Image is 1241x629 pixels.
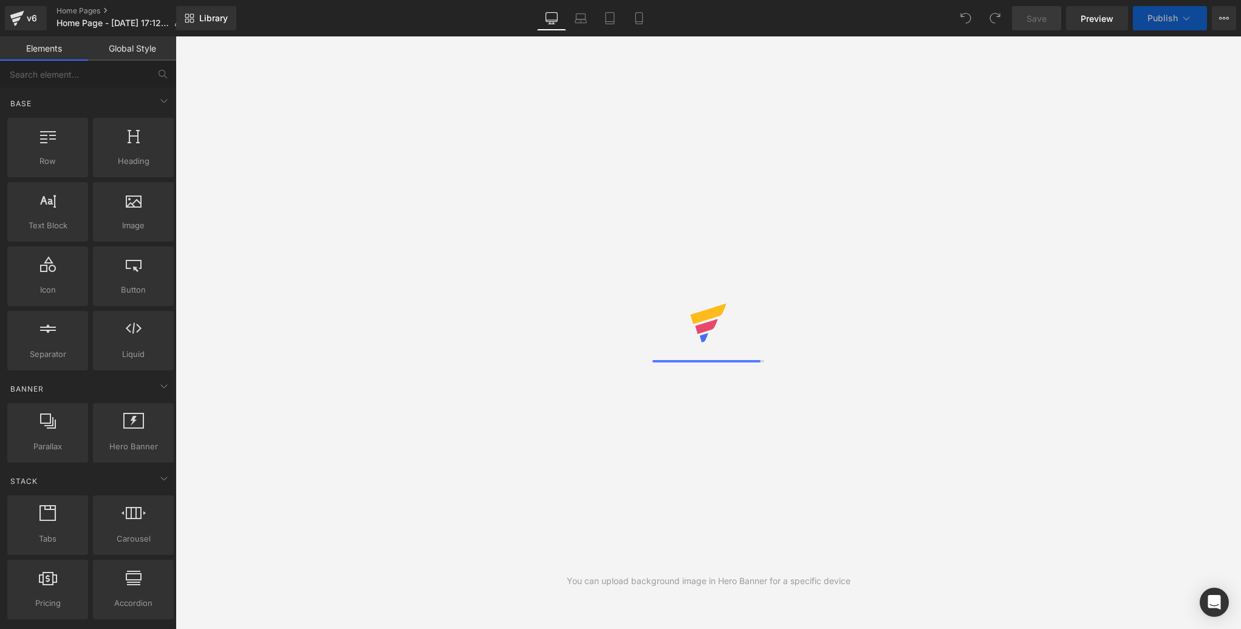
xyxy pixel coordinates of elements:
[624,6,654,30] a: Mobile
[954,6,978,30] button: Undo
[24,10,39,26] div: v6
[11,284,84,296] span: Icon
[1200,588,1229,617] div: Open Intercom Messenger
[567,574,850,588] div: You can upload background image in Hero Banner for a specific device
[56,6,192,16] a: Home Pages
[88,36,176,61] a: Global Style
[97,284,170,296] span: Button
[983,6,1007,30] button: Redo
[11,597,84,610] span: Pricing
[9,98,33,109] span: Base
[97,348,170,361] span: Liquid
[566,6,595,30] a: Laptop
[176,6,236,30] a: New Library
[97,440,170,453] span: Hero Banner
[1066,6,1128,30] a: Preview
[11,348,84,361] span: Separator
[1212,6,1236,30] button: More
[1133,6,1207,30] button: Publish
[97,219,170,232] span: Image
[9,383,45,395] span: Banner
[9,475,39,487] span: Stack
[56,18,169,28] span: Home Page - [DATE] 17:12:27
[11,219,84,232] span: Text Block
[5,6,47,30] a: v6
[11,440,84,453] span: Parallax
[97,597,170,610] span: Accordion
[595,6,624,30] a: Tablet
[11,532,84,545] span: Tabs
[537,6,566,30] a: Desktop
[1027,12,1047,25] span: Save
[97,155,170,168] span: Heading
[199,13,228,24] span: Library
[1081,12,1113,25] span: Preview
[97,532,170,545] span: Carousel
[1147,13,1178,23] span: Publish
[11,155,84,168] span: Row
